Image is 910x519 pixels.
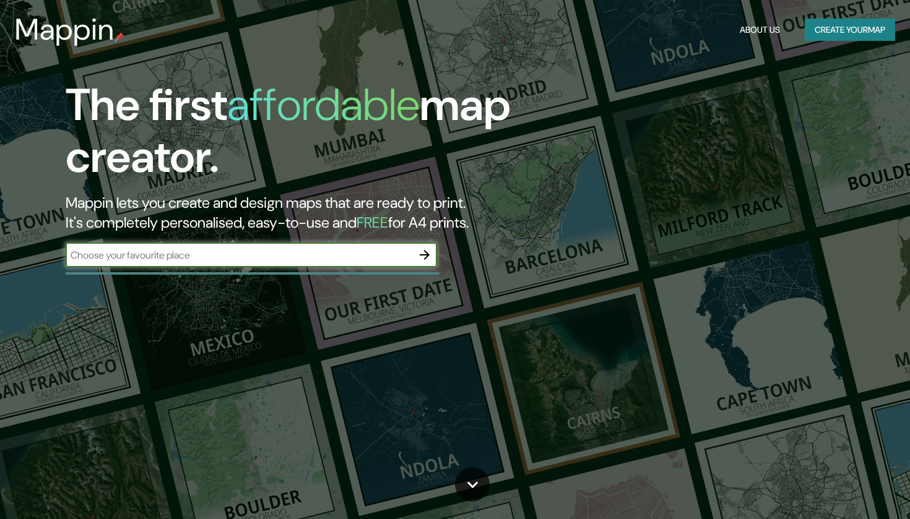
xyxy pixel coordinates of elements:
[66,248,412,262] input: Choose your favourite place
[66,79,521,193] h1: The first map creator.
[115,32,124,42] img: mappin-pin
[66,193,521,233] h2: Mappin lets you create and design maps that are ready to print. It's completely personalised, eas...
[227,76,420,134] h1: affordable
[735,19,785,41] button: About Us
[15,12,115,47] h3: Mappin
[805,19,895,41] button: Create yourmap
[357,213,388,232] h5: FREE
[800,471,896,505] iframe: Help widget launcher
